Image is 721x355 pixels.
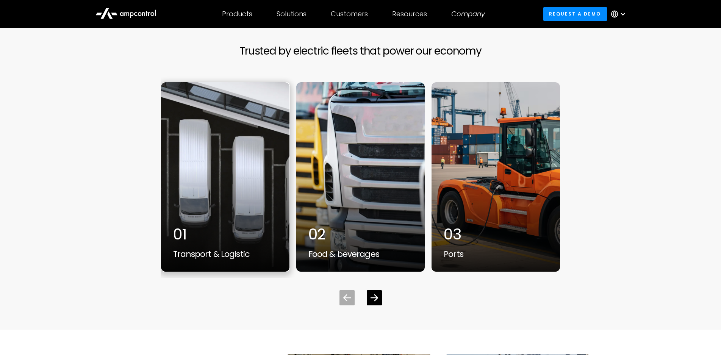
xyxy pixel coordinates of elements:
a: Request a demo [543,7,607,21]
a: eletric terminal tractor at port03Ports [431,82,560,272]
div: Next slide [367,290,382,305]
i: Company [451,9,485,19]
div: Customers [331,10,368,18]
a: electric vehicle fleet - Ampcontrol smart charging01Transport & Logistic [161,82,290,272]
div: 03 [444,225,548,243]
div: Transport & Logistic [173,249,277,259]
div: 3 / 7 [431,82,560,272]
div: Resources [392,10,427,18]
div: Products [222,10,252,18]
div: Food & beverages [308,249,413,259]
div: Solutions [277,10,307,18]
div: 02 [308,225,413,243]
a: 02Food & beverages [296,82,425,272]
div: 2 / 7 [296,82,425,272]
h2: Trusted by electric fleets that power our economy [239,45,482,58]
div: 01 [173,225,277,243]
div: 1 / 7 [161,82,290,272]
div: Ports [444,249,548,259]
div: Previous slide [339,290,355,305]
div: Company [451,10,485,18]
